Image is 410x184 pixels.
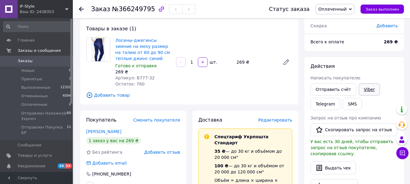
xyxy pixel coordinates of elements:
[92,171,132,177] div: [PHONE_NUMBER]
[21,125,67,135] span: Отправлен Покупка БР
[18,48,61,53] span: Заказы и сообщения
[18,163,45,169] span: Уведомления
[69,68,71,73] span: 0
[215,149,225,154] span: 35 ₴
[133,118,180,122] span: Сменить покупателя
[86,129,121,134] a: [PERSON_NAME]
[198,117,222,123] span: Доставка
[21,68,35,73] span: Новые
[310,139,393,156] span: У вас есть 30 дней, чтобы отправить запрос на отзыв покупателю, скопировав ссылку.
[18,153,52,158] span: Товары и услуги
[310,162,356,174] button: Выдать чек
[215,148,287,160] div: — до 30 кг и объёмом до 20 000 см³
[20,9,73,15] div: Ваш ID: 2438353
[86,160,127,166] div: Добавить email
[58,163,65,169] span: 20
[79,6,84,12] div: Вернуться назад
[343,98,362,110] button: SMS
[310,23,327,28] span: Скидка
[18,142,41,148] span: Сообщения
[91,38,105,61] img: Лосины-джегинсы зимние на меху размер на талию от 60 до 90 см теплые джинс синий
[86,26,136,32] span: Товары в заказе (1)
[115,38,170,61] a: Лосины-джегинсы зимние на меху размер на талию от 60 до 90 см теплые джинс синий
[20,4,65,9] span: IF-Style
[269,6,310,12] div: Статус заказа
[310,115,381,120] span: Запрос на отзыв про компанию
[65,163,72,169] span: 33
[21,85,50,90] span: Выполненные
[377,23,398,28] span: Добавить
[396,147,408,159] button: Чат с покупателем
[215,163,287,175] div: — до 30 кг и объёмом от 20 000 до 120 000 см³
[310,83,356,95] button: Отправить счёт
[21,102,47,107] span: Оплаченные
[3,21,72,32] input: Поиск
[21,93,48,99] span: Отмененные
[67,111,71,122] span: 60
[365,7,399,12] span: Заказ выполнен
[310,98,340,110] a: Telegram
[384,39,398,44] b: 269 ₴
[115,82,145,86] span: Остаток: 760
[86,92,292,99] span: Добавить товар
[18,58,32,64] span: Заказы
[234,58,278,66] div: 269 ₴
[310,123,397,136] button: Скопировать запрос на отзыв
[310,39,344,44] span: Всего к оплате
[112,5,155,13] span: №366249795
[67,125,71,135] span: 11
[86,117,117,123] span: Покупатель
[86,137,141,144] div: 1 заказ у вас на 269 ₴
[92,150,122,155] span: Без рейтинга
[361,5,404,14] button: Заказ выполнен
[21,76,42,82] span: Принятые
[310,75,360,80] span: Написать покупателю
[63,93,71,99] span: 4094
[60,85,71,90] span: 12320
[310,63,335,69] span: Действия
[69,76,71,82] span: 3
[92,160,127,166] div: Добавить email
[115,69,171,75] div: 269 ₴
[359,83,380,95] a: Viber
[18,38,35,43] span: Главная
[215,134,269,145] span: Спецтариф Укрпошта Стандарт
[280,56,292,68] a: Редактировать
[69,102,71,107] span: 2
[115,63,157,68] span: Готово к отправке
[215,163,229,168] span: 100 ₴
[115,75,155,80] span: Артикул: B777-32
[21,111,67,122] span: Отправлен Наложкой Укрпоч
[91,5,110,13] span: Заказ
[208,59,218,65] div: шт.
[258,118,292,122] span: Редактировать
[318,7,347,12] span: Оплаченный
[144,150,180,155] span: Добавить отзыв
